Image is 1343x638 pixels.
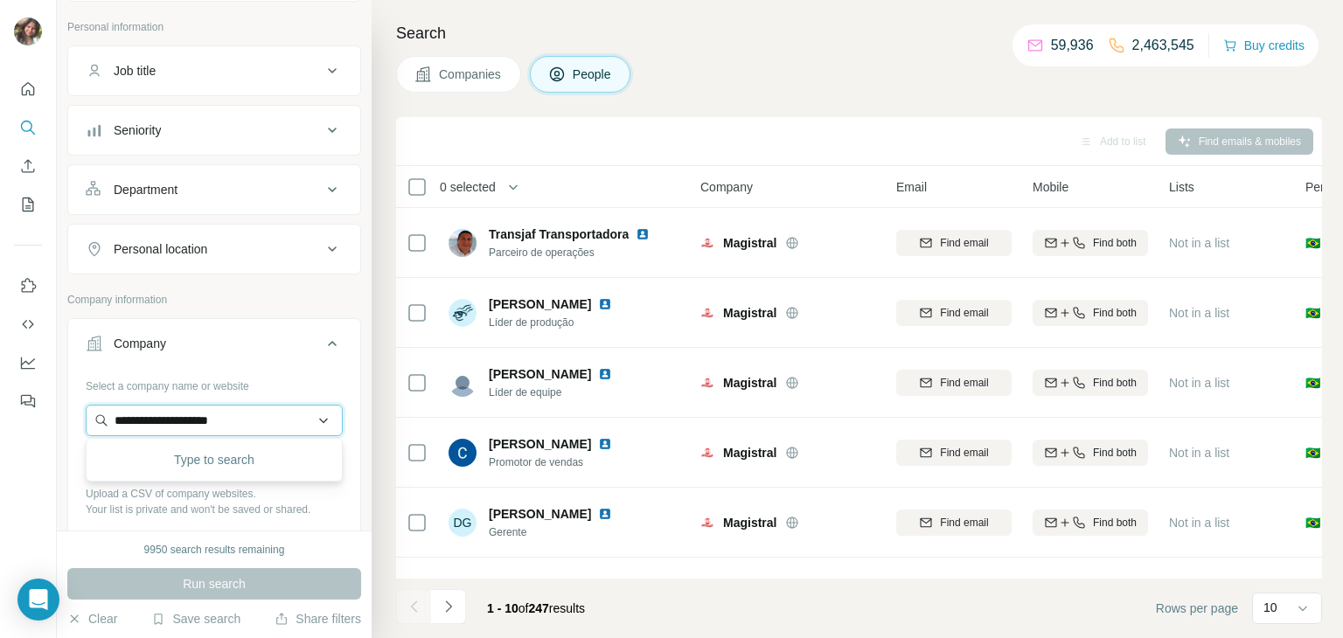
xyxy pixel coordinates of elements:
[1051,35,1094,56] p: 59,936
[636,227,650,241] img: LinkedIn logo
[86,371,343,394] div: Select a company name or website
[489,435,591,453] span: [PERSON_NAME]
[151,610,240,628] button: Save search
[1033,370,1148,396] button: Find both
[489,295,591,313] span: [PERSON_NAME]
[396,21,1322,45] h4: Search
[529,601,549,615] span: 247
[1305,374,1320,392] span: 🇧🇷
[1305,444,1320,461] span: 🇧🇷
[723,234,776,252] span: Magistral
[896,510,1012,536] button: Find email
[14,150,42,182] button: Enrich CSV
[700,446,714,460] img: Logo of Magistral
[439,66,503,83] span: Companies
[489,454,633,470] span: Promotor de vendas
[700,376,714,390] img: Logo of Magistral
[598,367,612,381] img: LinkedIn logo
[449,299,477,327] img: Avatar
[14,17,42,45] img: Avatar
[700,178,753,196] span: Company
[487,601,518,615] span: 1 - 10
[1093,445,1137,461] span: Find both
[1223,33,1305,58] button: Buy credits
[14,347,42,378] button: Dashboard
[1169,236,1229,250] span: Not in a list
[700,306,714,320] img: Logo of Magistral
[489,575,591,593] span: [PERSON_NAME]
[1169,376,1229,390] span: Not in a list
[1169,178,1194,196] span: Lists
[275,610,361,628] button: Share filters
[598,507,612,521] img: LinkedIn logo
[598,577,612,591] img: LinkedIn logo
[14,385,42,417] button: Feedback
[1093,235,1137,251] span: Find both
[86,486,343,502] p: Upload a CSV of company websites.
[1033,300,1148,326] button: Find both
[68,50,360,92] button: Job title
[431,589,466,624] button: Navigate to next page
[14,189,42,220] button: My lists
[723,514,776,531] span: Magistral
[67,19,361,35] p: Personal information
[1263,599,1277,616] p: 10
[1169,446,1229,460] span: Not in a list
[449,229,477,257] img: Avatar
[1132,35,1194,56] p: 2,463,545
[489,524,633,540] span: Gerente
[723,444,776,461] span: Magistral
[940,515,988,531] span: Find email
[1033,178,1068,196] span: Mobile
[14,270,42,302] button: Use Surfe on LinkedIn
[67,292,361,308] p: Company information
[723,304,776,322] span: Magistral
[723,374,776,392] span: Magistral
[14,112,42,143] button: Search
[940,375,988,391] span: Find email
[67,610,117,628] button: Clear
[896,230,1012,256] button: Find email
[896,370,1012,396] button: Find email
[449,509,477,537] div: DG
[489,227,629,241] span: Transjaf Transportadora
[68,169,360,211] button: Department
[489,245,671,260] span: Parceiro de operações
[1093,515,1137,531] span: Find both
[1305,234,1320,252] span: 🇧🇷
[518,601,529,615] span: of
[489,365,591,383] span: [PERSON_NAME]
[114,335,166,352] div: Company
[1305,304,1320,322] span: 🇧🇷
[598,437,612,451] img: LinkedIn logo
[1093,305,1137,321] span: Find both
[114,62,156,80] div: Job title
[896,178,927,196] span: Email
[940,445,988,461] span: Find email
[896,440,1012,466] button: Find email
[114,181,177,198] div: Department
[940,235,988,251] span: Find email
[1033,510,1148,536] button: Find both
[700,516,714,530] img: Logo of Magistral
[896,300,1012,326] button: Find email
[940,305,988,321] span: Find email
[68,228,360,270] button: Personal location
[1305,514,1320,531] span: 🇧🇷
[1169,306,1229,320] span: Not in a list
[114,121,161,139] div: Seniority
[1156,600,1238,617] span: Rows per page
[1169,516,1229,530] span: Not in a list
[700,236,714,250] img: Logo of Magistral
[440,178,496,196] span: 0 selected
[573,66,613,83] span: People
[1093,375,1137,391] span: Find both
[90,442,338,477] div: Type to search
[68,322,360,371] button: Company
[14,309,42,340] button: Use Surfe API
[1033,440,1148,466] button: Find both
[449,579,477,607] img: Avatar
[489,315,633,330] span: Líder de produção
[68,109,360,151] button: Seniority
[144,542,285,558] div: 9950 search results remaining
